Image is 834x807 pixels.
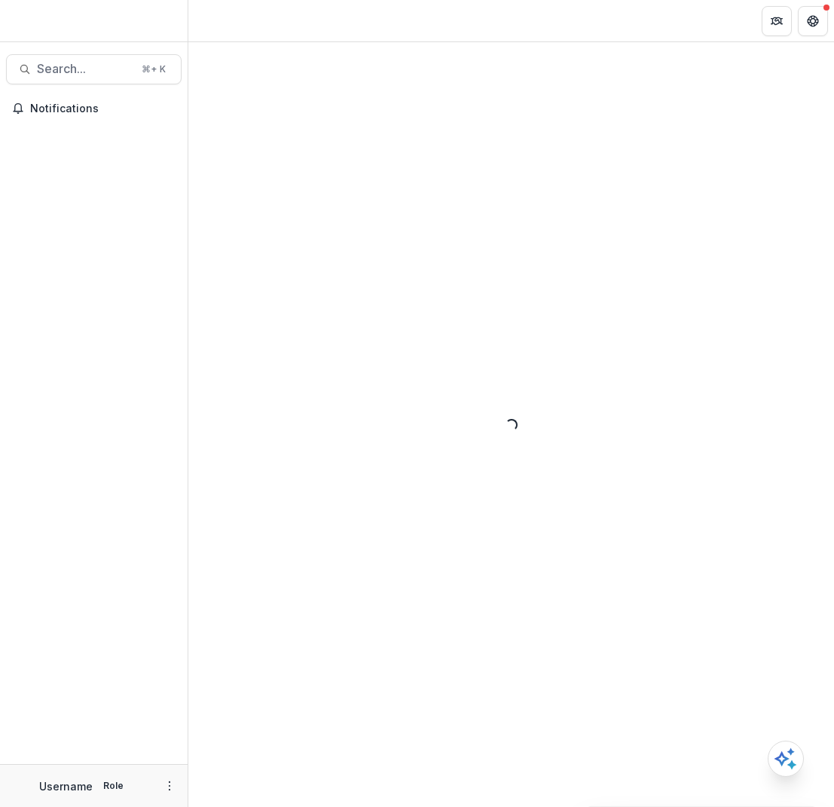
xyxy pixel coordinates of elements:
button: More [160,777,179,795]
button: Partners [762,6,792,36]
button: Notifications [6,96,182,121]
button: Search... [6,54,182,84]
p: Username [39,778,93,794]
div: ⌘ + K [139,61,169,78]
span: Notifications [30,102,176,115]
button: Get Help [798,6,828,36]
button: Open AI Assistant [768,741,804,777]
span: Search... [37,62,133,76]
p: Role [99,779,128,793]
